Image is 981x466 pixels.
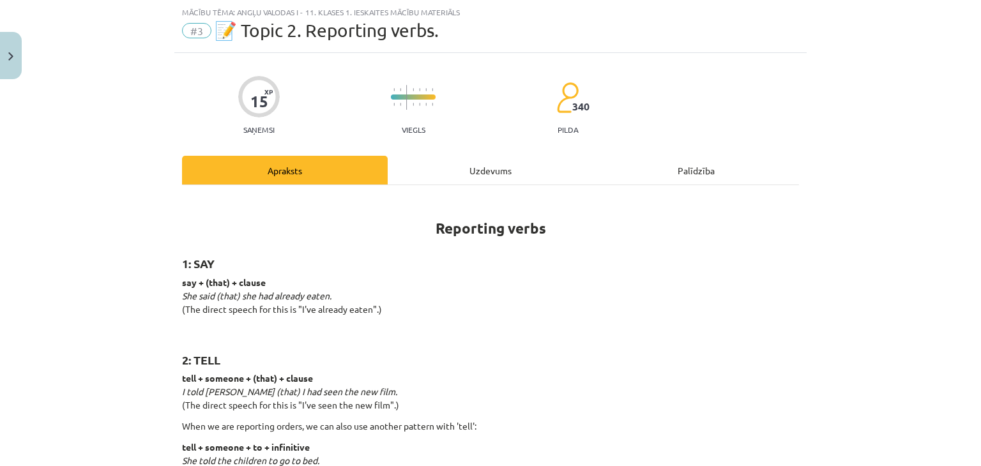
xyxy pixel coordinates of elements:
[8,52,13,61] img: icon-close-lesson-0947bae3869378f0d4975bcd49f059093ad1ed9edebbc8119c70593378902aed.svg
[432,88,433,91] img: icon-short-line-57e1e144782c952c97e751825c79c345078a6d821885a25fce030b3d8c18986b.svg
[572,101,589,112] span: 340
[182,276,799,329] p: (The direct speech for this is "I've already eaten".)
[388,156,593,184] div: Uzdevums
[182,372,313,384] strong: tell + someone + (that) + clause
[182,372,799,412] p: (The direct speech for this is "I've seen the new film".)
[393,88,395,91] img: icon-short-line-57e1e144782c952c97e751825c79c345078a6d821885a25fce030b3d8c18986b.svg
[182,276,266,288] strong: say + (that) + clause
[402,125,425,134] p: Viegls
[182,290,331,301] em: She said (that) she had already eaten.
[238,125,280,134] p: Saņemsi
[400,88,401,91] img: icon-short-line-57e1e144782c952c97e751825c79c345078a6d821885a25fce030b3d8c18986b.svg
[406,85,407,110] img: icon-long-line-d9ea69661e0d244f92f715978eff75569469978d946b2353a9bb055b3ed8787d.svg
[182,455,319,466] em: She told the children to go to bed.
[182,419,799,433] p: When we are reporting orders, we can also use another pattern with 'tell':
[182,441,310,453] strong: tell + someone + to + infinitive
[182,352,220,367] strong: 2: TELL
[436,219,546,237] strong: Reporting verbs
[182,256,215,271] strong: 1: SAY
[425,103,427,106] img: icon-short-line-57e1e144782c952c97e751825c79c345078a6d821885a25fce030b3d8c18986b.svg
[425,88,427,91] img: icon-short-line-57e1e144782c952c97e751825c79c345078a6d821885a25fce030b3d8c18986b.svg
[182,23,211,38] span: #3
[558,125,578,134] p: pilda
[250,93,268,110] div: 15
[182,8,799,17] div: Mācību tēma: Angļu valodas i - 11. klases 1. ieskaites mācību materiāls
[182,386,397,397] em: I told [PERSON_NAME] (that) I had seen the new film.
[400,103,401,106] img: icon-short-line-57e1e144782c952c97e751825c79c345078a6d821885a25fce030b3d8c18986b.svg
[556,82,579,114] img: students-c634bb4e5e11cddfef0936a35e636f08e4e9abd3cc4e673bd6f9a4125e45ecb1.svg
[182,156,388,184] div: Apraksts
[419,103,420,106] img: icon-short-line-57e1e144782c952c97e751825c79c345078a6d821885a25fce030b3d8c18986b.svg
[593,156,799,184] div: Palīdzība
[413,88,414,91] img: icon-short-line-57e1e144782c952c97e751825c79c345078a6d821885a25fce030b3d8c18986b.svg
[393,103,395,106] img: icon-short-line-57e1e144782c952c97e751825c79c345078a6d821885a25fce030b3d8c18986b.svg
[413,103,414,106] img: icon-short-line-57e1e144782c952c97e751825c79c345078a6d821885a25fce030b3d8c18986b.svg
[215,20,439,41] span: 📝 Topic 2. Reporting verbs.
[419,88,420,91] img: icon-short-line-57e1e144782c952c97e751825c79c345078a6d821885a25fce030b3d8c18986b.svg
[432,103,433,106] img: icon-short-line-57e1e144782c952c97e751825c79c345078a6d821885a25fce030b3d8c18986b.svg
[264,88,273,95] span: XP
